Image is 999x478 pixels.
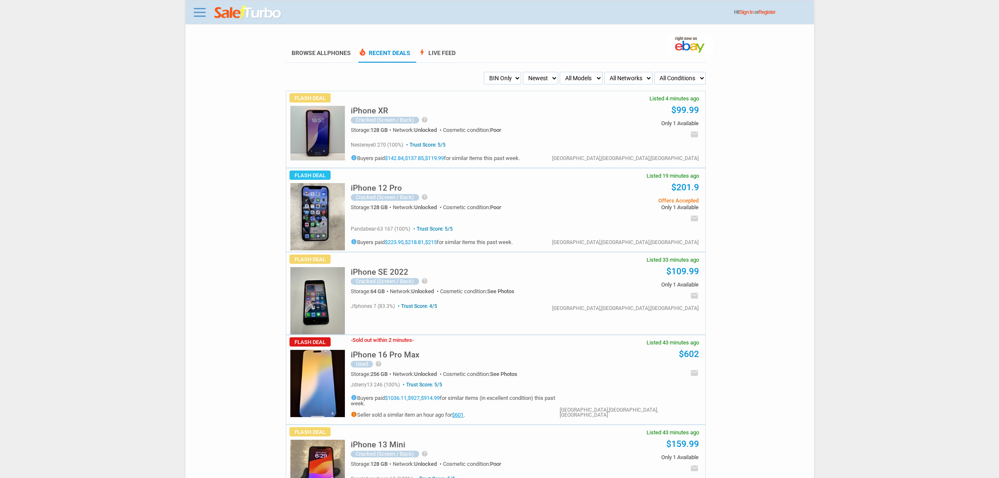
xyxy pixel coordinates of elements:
[370,288,385,294] span: 64 GB
[443,461,501,467] div: Cosmetic condition:
[393,461,443,467] div: Network:
[351,394,559,406] h5: Buyers paid , , for similar items (in excellent condition) this past week.
[452,412,464,418] a: $601
[351,442,405,449] a: iPhone 13 Mini
[290,350,345,417] img: s-l225.jpg
[370,204,388,210] span: 128 GB
[679,349,699,359] a: $602
[351,278,419,285] div: Cracked (Screen / Back)
[351,289,390,294] div: Storage:
[666,439,699,449] a: $159.99
[647,430,699,435] span: Listed 43 minutes ago
[351,117,419,123] div: Cracked (Screen / Back)
[560,407,699,418] div: [GEOGRAPHIC_DATA],[GEOGRAPHIC_DATA],[GEOGRAPHIC_DATA]
[370,371,388,377] span: 256 GB
[414,204,437,210] span: Unlocked
[412,226,453,232] span: Trust Score: 5/5
[370,461,388,467] span: 128 GB
[351,142,403,148] span: nestereye0 270 (100%)
[647,173,699,179] span: Listed 19 minutes ago
[351,337,414,343] h3: Sold out within 2 minutes
[393,205,443,210] div: Network:
[414,461,437,467] span: Unlocked
[405,239,424,245] a: $218.81
[351,361,373,368] div: Used
[418,50,456,63] a: boltLive Feed
[405,155,424,161] a: $137.85
[408,395,420,401] a: $927
[351,205,393,210] div: Storage:
[351,194,419,201] div: Cracked (Screen / Back)
[421,278,428,284] i: help
[414,371,437,377] span: Unlocked
[351,382,400,388] span: jdterry13 246 (100%)
[351,107,388,115] h5: iPhone XR
[490,461,501,467] span: Poor
[351,411,357,418] i: info
[647,340,699,345] span: Listed 43 minutes ago
[292,50,351,56] a: Browse AllPhones
[351,303,395,309] span: jfphones 7 (83.3%)
[443,371,517,377] div: Cosmetic condition:
[290,267,345,334] img: s-l225.jpg
[351,239,513,245] h5: Buyers paid , , for similar items this past week.
[734,9,740,15] span: Hi!
[411,288,434,294] span: Unlocked
[671,105,699,115] a: $99.99
[421,194,428,200] i: help
[351,337,352,343] span: -
[358,48,367,56] span: local_fire_department
[690,292,699,300] i: email
[351,239,357,245] i: info
[425,155,444,161] a: $119.99
[385,155,404,161] a: $142.84
[490,127,501,133] span: Poor
[290,171,331,180] span: Flash Deal
[671,182,699,192] a: $201.9
[351,461,393,467] div: Storage:
[351,186,402,192] a: iPhone 12 Pro
[358,50,410,63] a: local_fire_departmentRecent Deals
[421,450,428,457] i: help
[759,9,775,15] a: Register
[390,289,440,294] div: Network:
[690,464,699,473] i: email
[647,257,699,263] span: Listed 33 minutes ago
[290,255,331,264] span: Flash Deal
[351,351,420,359] h5: iPhone 16 Pro Max
[396,303,437,309] span: Trust Score: 4/5
[214,5,282,21] img: saleturbo.com - Online Deals and Discount Coupons
[393,127,443,133] div: Network:
[552,240,699,245] div: [GEOGRAPHIC_DATA],[GEOGRAPHIC_DATA],[GEOGRAPHIC_DATA]
[740,9,754,15] a: Sign In
[754,9,775,15] span: or
[572,454,698,460] span: Only 1 Available
[572,282,698,287] span: Only 1 Available
[290,93,331,102] span: Flash Deal
[572,198,698,203] span: Offers Accepted
[425,239,437,245] a: $215
[351,352,420,359] a: iPhone 16 Pro Max
[552,156,699,161] div: [GEOGRAPHIC_DATA],[GEOGRAPHIC_DATA],[GEOGRAPHIC_DATA]
[290,427,331,436] span: Flash Deal
[572,121,698,126] span: Only 1 Available
[351,184,402,192] h5: iPhone 12 Pro
[351,441,405,449] h5: iPhone 13 Mini
[370,127,388,133] span: 128 GB
[351,108,388,115] a: iPhone XR
[351,411,559,418] h5: Seller sold a similar item an hour ago for .
[414,127,437,133] span: Unlocked
[412,337,414,343] span: -
[572,205,698,210] span: Only 1 Available
[290,337,331,347] span: Flash Deal
[351,451,419,457] div: Cracked (Screen / Back)
[385,395,407,401] a: $1036.11
[443,205,501,210] div: Cosmetic condition:
[351,127,393,133] div: Storage:
[385,239,404,245] a: $223.95
[421,116,428,123] i: help
[649,96,699,101] span: Listed 4 minutes ago
[666,266,699,276] a: $109.99
[690,369,699,377] i: email
[421,395,440,401] a: $914.99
